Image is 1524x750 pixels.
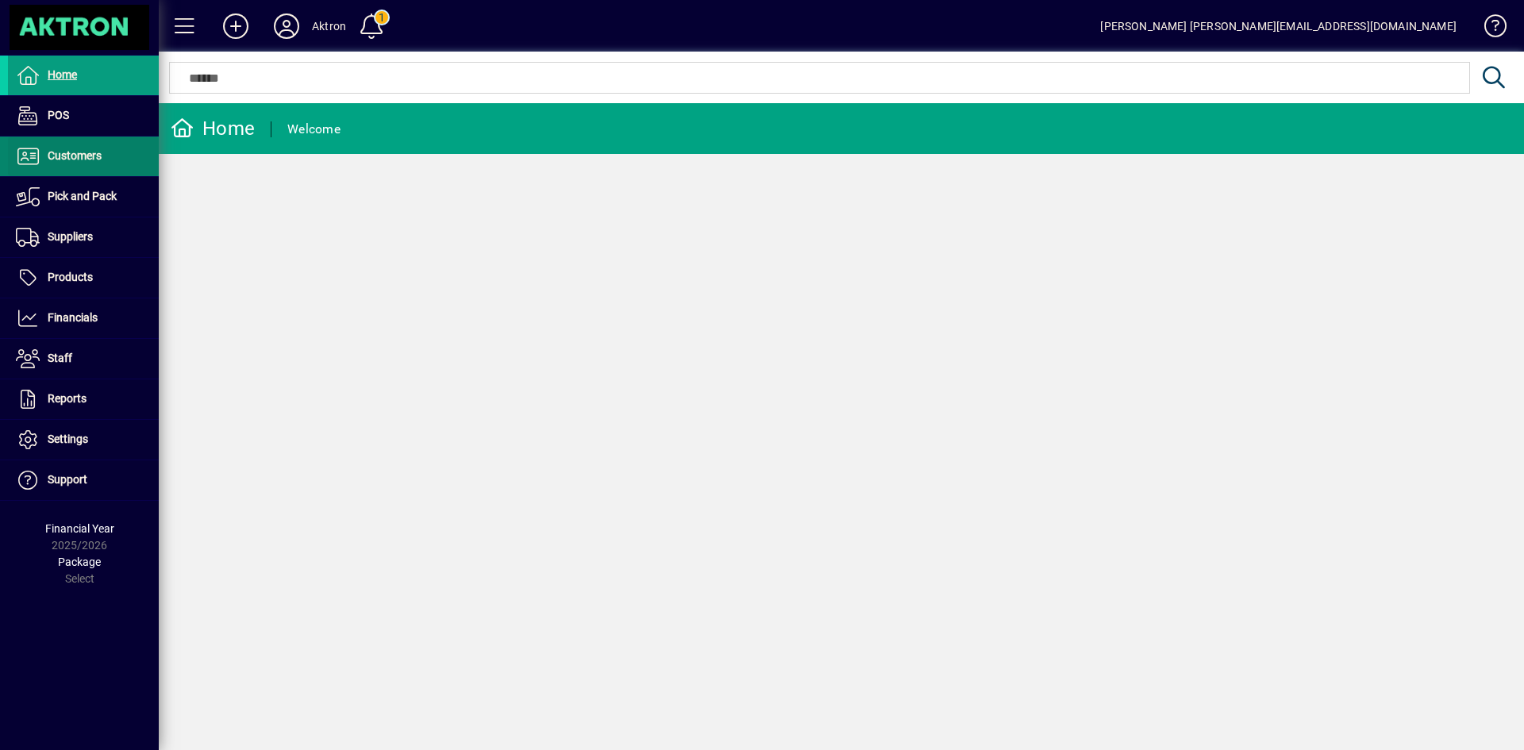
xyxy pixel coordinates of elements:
div: [PERSON_NAME] [PERSON_NAME][EMAIL_ADDRESS][DOMAIN_NAME] [1100,13,1457,39]
span: Settings [48,433,88,445]
a: Financials [8,298,159,338]
span: Financial Year [45,522,114,535]
div: Home [171,116,255,141]
div: Welcome [287,117,341,142]
span: Financials [48,311,98,324]
span: Support [48,473,87,486]
div: Aktron [312,13,346,39]
a: Settings [8,420,159,460]
a: Reports [8,379,159,419]
a: Pick and Pack [8,177,159,217]
span: Suppliers [48,230,93,243]
button: Add [210,12,261,40]
a: Support [8,460,159,500]
span: Customers [48,149,102,162]
button: Profile [261,12,312,40]
span: Pick and Pack [48,190,117,202]
span: Products [48,271,93,283]
a: Products [8,258,159,298]
a: POS [8,96,159,136]
a: Suppliers [8,217,159,257]
span: Package [58,556,101,568]
span: Reports [48,392,87,405]
a: Customers [8,137,159,176]
a: Knowledge Base [1472,3,1504,55]
span: POS [48,109,69,121]
span: Home [48,68,77,81]
span: Staff [48,352,72,364]
a: Staff [8,339,159,379]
